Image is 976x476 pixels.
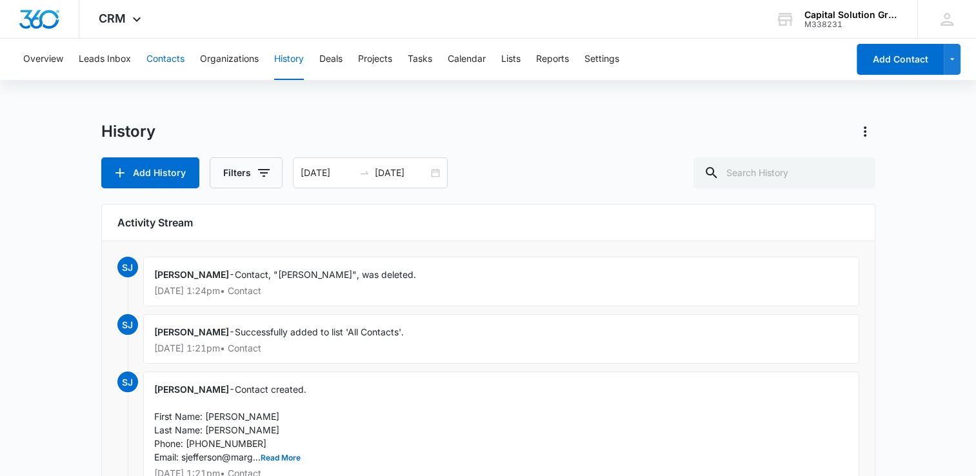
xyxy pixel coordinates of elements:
button: Projects [358,39,392,80]
div: account id [804,20,899,29]
span: [PERSON_NAME] [154,269,229,280]
span: Contact, "[PERSON_NAME]", was deleted. [235,269,416,280]
span: SJ [117,372,138,392]
h1: History [101,122,155,141]
button: Contacts [146,39,184,80]
button: Read More [261,454,301,462]
button: Add History [101,157,199,188]
span: SJ [117,257,138,277]
span: [PERSON_NAME] [154,326,229,337]
span: to [359,168,370,178]
button: Lists [501,39,521,80]
input: Start date [301,166,354,180]
p: [DATE] 1:21pm • Contact [154,344,848,353]
div: - [143,314,859,364]
button: Deals [319,39,343,80]
input: Search History [693,157,875,188]
p: [DATE] 1:24pm • Contact [154,286,848,295]
button: Calendar [448,39,486,80]
button: Overview [23,39,63,80]
div: account name [804,10,899,20]
button: Leads Inbox [79,39,131,80]
button: Reports [536,39,569,80]
span: swap-right [359,168,370,178]
div: - [143,257,859,306]
button: Settings [584,39,619,80]
span: SJ [117,314,138,335]
button: Filters [210,157,283,188]
button: Add Contact [857,44,944,75]
span: [PERSON_NAME] [154,384,229,395]
button: History [274,39,304,80]
button: Actions [855,121,875,142]
h6: Activity Stream [117,215,859,230]
input: End date [375,166,428,180]
span: Successfully added to list 'All Contacts'. [235,326,404,337]
span: CRM [99,12,126,25]
button: Organizations [200,39,259,80]
button: Tasks [408,39,432,80]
